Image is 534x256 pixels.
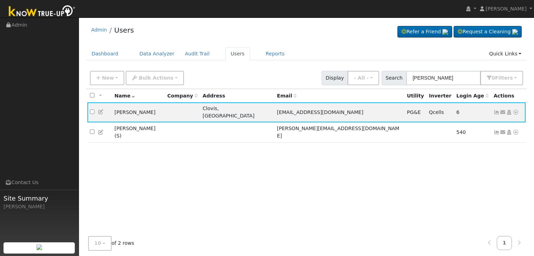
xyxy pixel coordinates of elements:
span: PG&E [407,109,421,115]
img: retrieve [442,29,448,35]
a: Refer a Friend [397,26,452,38]
td: [PERSON_NAME] [112,102,165,122]
span: Name [114,93,135,99]
a: Other actions [513,109,519,116]
a: Not connected [494,129,500,135]
span: Company name [167,93,197,99]
button: New [90,71,125,85]
span: [PERSON_NAME][EMAIL_ADDRESS][DOMAIN_NAME] [277,126,400,139]
span: Days since last login [456,93,489,99]
img: Know True-Up [5,4,79,20]
a: matthew.h+smp@myparamounthome.com [500,129,506,136]
td: [PERSON_NAME] [112,122,165,142]
span: 10 [94,241,101,246]
a: mhodge8414@gmail.com [500,109,506,116]
button: 10 [88,236,112,251]
div: Utility [407,92,424,100]
a: Users [225,47,250,60]
a: Data Analyzer [134,47,180,60]
a: Audit Trail [180,47,215,60]
span: [EMAIL_ADDRESS][DOMAIN_NAME] [277,109,363,115]
span: of 2 rows [88,236,134,251]
span: Email [277,93,297,99]
div: Inverter [429,92,451,100]
img: retrieve [37,244,42,250]
span: Bulk Actions [139,75,173,81]
span: Search [382,71,407,85]
span: s [510,75,513,81]
a: 1 [497,236,512,250]
span: 08/06/2025 6:06:10 AM [456,109,460,115]
input: Search [406,71,481,85]
span: Qcells [429,109,444,115]
span: Display [322,71,348,85]
img: retrieve [512,29,518,35]
a: Show Graph [494,109,500,115]
a: Edit User [98,109,104,115]
a: Users [114,26,134,34]
a: Other actions [513,129,519,136]
button: Bulk Actions [126,71,184,85]
a: Admin [91,27,107,33]
div: Address [203,92,272,100]
a: Edit User [98,129,104,135]
a: Quick Links [484,47,527,60]
a: Reports [261,47,290,60]
a: Login As [506,109,512,115]
div: [PERSON_NAME] [4,203,75,210]
div: Actions [494,92,523,100]
a: Request a Cleaning [454,26,522,38]
span: Salesperson [116,133,119,139]
a: Dashboard [86,47,124,60]
span: Site Summary [4,194,75,203]
span: New [102,75,114,81]
span: Filter [495,75,513,81]
span: 02/19/2024 2:02:27 PM [456,129,466,135]
button: 0Filters [480,71,523,85]
a: Login As [506,129,512,135]
button: - All - [348,71,379,85]
span: [PERSON_NAME] [486,6,527,12]
td: Clovis, [GEOGRAPHIC_DATA] [200,102,275,122]
span: ( ) [114,133,121,139]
